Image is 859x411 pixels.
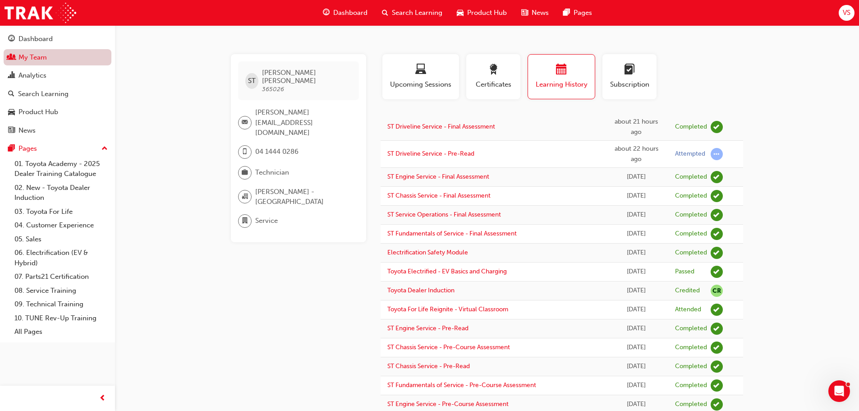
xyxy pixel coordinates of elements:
div: Completed [675,400,707,409]
span: up-icon [101,143,108,155]
button: Learning History [528,54,595,99]
span: [PERSON_NAME][EMAIL_ADDRESS][DOMAIN_NAME] [255,107,352,138]
div: Tue Mar 25 2025 22:30:00 GMT+1030 (Australian Central Daylight Time) [611,286,661,296]
a: ST Engine Service - Final Assessment [387,173,489,180]
span: Upcoming Sessions [389,79,452,90]
div: Search Learning [18,89,69,99]
a: guage-iconDashboard [316,4,375,22]
div: Pages [18,143,37,154]
a: Analytics [4,67,111,84]
a: ST Driveline Service - Final Assessment [387,123,495,130]
a: ST Fundamentals of Service - Final Assessment [387,230,517,237]
a: Product Hub [4,104,111,120]
div: Thu Aug 21 2025 12:19:33 GMT+0930 (Australian Central Standard Time) [611,117,661,137]
span: ST [248,76,256,86]
div: Attempted [675,150,705,158]
span: car-icon [457,7,464,18]
button: Upcoming Sessions [382,54,459,99]
button: Certificates [466,54,520,99]
a: ST Fundamentals of Service - Pre-Course Assessment [387,381,536,389]
a: 07. Parts21 Certification [11,270,111,284]
button: Pages [4,140,111,157]
span: learningRecordVerb_COMPLETE-icon [711,171,723,183]
div: Tue Aug 19 2025 16:39:24 GMT+0930 (Australian Central Standard Time) [611,229,661,239]
div: News [18,125,36,136]
a: ST Chassis Service - Pre-Course Assessment [387,343,510,351]
span: learningRecordVerb_COMPLETE-icon [711,379,723,392]
img: Trak [5,3,76,23]
a: car-iconProduct Hub [450,4,514,22]
span: mobile-icon [242,146,248,158]
a: Toyota Dealer Induction [387,286,455,294]
div: Product Hub [18,107,58,117]
a: search-iconSearch Learning [375,4,450,22]
span: guage-icon [8,35,15,43]
a: 08. Service Training [11,284,111,298]
a: ST Engine Service - Pre-Course Assessment [387,400,509,408]
span: learningRecordVerb_COMPLETE-icon [711,342,723,354]
a: 10. TUNE Rev-Up Training [11,311,111,325]
span: 365026 [262,85,284,93]
span: search-icon [382,7,388,18]
div: Completed [675,192,707,200]
span: guage-icon [323,7,330,18]
div: Wed Oct 26 2022 00:30:00 GMT+1030 (Australian Central Daylight Time) [611,380,661,391]
span: pages-icon [563,7,570,18]
span: learningRecordVerb_COMPLETE-icon [711,228,723,240]
a: 02. New - Toyota Dealer Induction [11,181,111,205]
div: Wed Apr 09 2025 15:20:30 GMT+0930 (Australian Central Standard Time) [611,267,661,277]
div: Thu Aug 21 2025 11:04:59 GMT+0930 (Australian Central Standard Time) [611,144,661,164]
div: Tue Aug 19 2025 17:33:07 GMT+0930 (Australian Central Standard Time) [611,172,661,182]
a: ST Chassis Service - Pre-Read [387,362,470,370]
span: [PERSON_NAME] [PERSON_NAME] [262,69,352,85]
span: Dashboard [333,8,367,18]
span: Product Hub [467,8,507,18]
div: Wed Oct 26 2022 00:30:00 GMT+1030 (Australian Central Daylight Time) [611,323,661,334]
a: Dashboard [4,31,111,47]
a: Electrification Safety Module [387,249,468,256]
span: learningRecordVerb_COMPLETE-icon [711,323,723,335]
span: people-icon [8,54,15,62]
div: Attended [675,305,701,314]
a: ST Chassis Service - Final Assessment [387,192,491,199]
button: DashboardMy TeamAnalyticsSearch LearningProduct HubNews [4,29,111,140]
div: Completed [675,173,707,181]
a: news-iconNews [514,4,556,22]
a: 09. Technical Training [11,297,111,311]
span: learningRecordVerb_COMPLETE-icon [711,360,723,373]
span: briefcase-icon [242,167,248,179]
span: Service [255,216,278,226]
span: learningRecordVerb_ATTEMPT-icon [711,148,723,160]
span: Search Learning [392,8,442,18]
div: Completed [675,362,707,371]
div: Completed [675,211,707,219]
div: Completed [675,230,707,238]
a: Toyota For Life Reignite - Virtual Classroom [387,305,508,313]
span: news-icon [8,127,15,135]
span: learningRecordVerb_COMPLETE-icon [711,209,723,221]
a: pages-iconPages [556,4,599,22]
div: Completed [675,249,707,257]
a: News [4,122,111,139]
div: Wed Oct 26 2022 00:30:00 GMT+1030 (Australian Central Daylight Time) [611,399,661,410]
span: Learning History [535,79,588,90]
div: Tue Aug 19 2025 17:06:27 GMT+0930 (Australian Central Standard Time) [611,210,661,220]
span: calendar-icon [556,64,567,76]
div: Thu Apr 10 2025 16:26:36 GMT+0930 (Australian Central Standard Time) [611,248,661,258]
span: [PERSON_NAME] - [GEOGRAPHIC_DATA] [255,187,352,207]
a: Toyota Electrified - EV Basics and Charging [387,268,507,275]
button: VS [839,5,854,21]
span: laptop-icon [415,64,426,76]
div: Mon Oct 28 2024 12:30:00 GMT+1030 (Australian Central Daylight Time) [611,305,661,315]
a: All Pages [11,325,111,339]
span: Subscription [609,79,650,90]
a: 04. Customer Experience [11,218,111,232]
a: 01. Toyota Academy - 2025 Dealer Training Catalogue [11,157,111,181]
span: award-icon [488,64,499,76]
span: department-icon [242,215,248,227]
span: news-icon [521,7,528,18]
a: ST Driveline Service - Pre-Read [387,150,474,157]
div: Wed Oct 26 2022 00:30:00 GMT+1030 (Australian Central Daylight Time) [611,342,661,353]
span: VS [843,8,850,18]
span: search-icon [8,90,14,98]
